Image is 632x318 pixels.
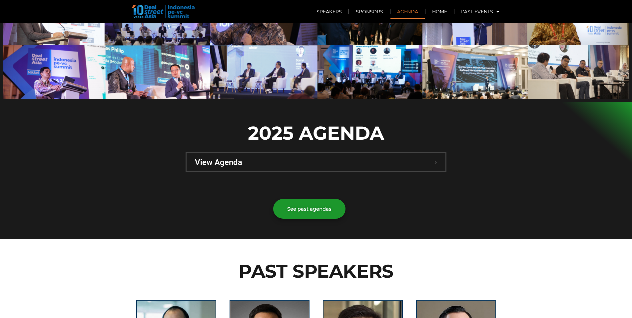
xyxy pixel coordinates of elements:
a: Past Events [454,4,506,19]
a: Sponsors [349,4,390,19]
span: See past agendas [287,206,331,211]
p: 2025 AGENDA [186,119,446,147]
a: See past agendas [273,199,345,219]
h2: PAST SPEAKERS [130,262,503,280]
span: View Agenda [195,158,434,166]
a: Home [425,4,454,19]
a: Speakers [310,4,348,19]
a: Agenda [390,4,425,19]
